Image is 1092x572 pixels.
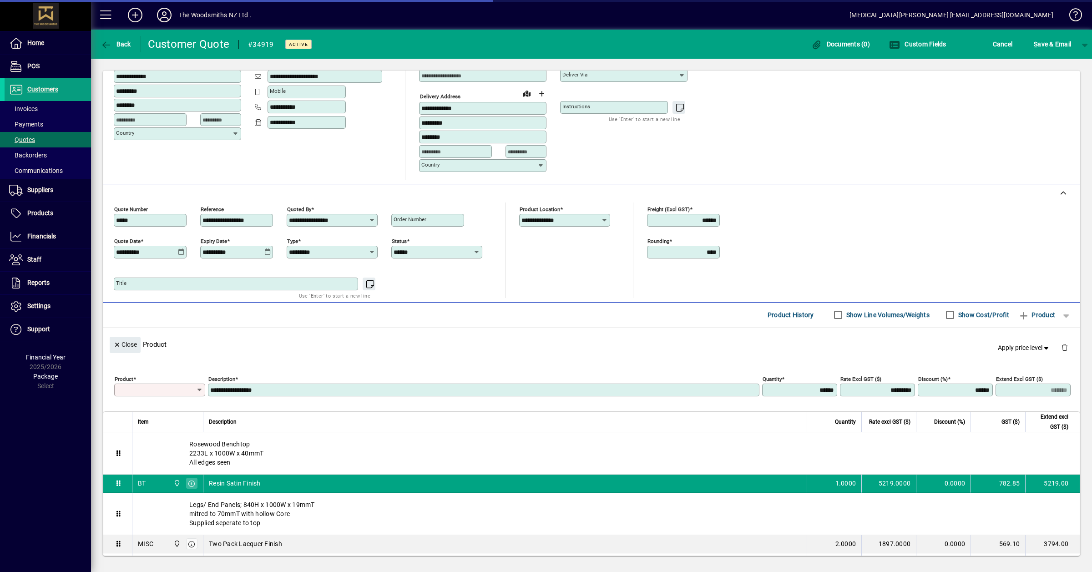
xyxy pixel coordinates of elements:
[5,295,91,318] a: Settings
[27,62,40,70] span: POS
[27,279,50,286] span: Reports
[916,553,971,572] td: 0.0000
[840,375,881,382] mat-label: Rate excl GST ($)
[562,103,590,110] mat-label: Instructions
[110,337,141,353] button: Close
[844,310,930,319] label: Show Line Volumes/Weights
[138,417,149,427] span: Item
[116,130,134,136] mat-label: Country
[5,116,91,132] a: Payments
[5,101,91,116] a: Invoices
[132,493,1080,535] div: Legs/ End Panels; 840H x 1000W x 19mmT mitred to 70mmT with hollow Core Supplied seperate to top
[835,417,856,427] span: Quantity
[171,478,182,488] span: The Woodsmiths
[5,225,91,248] a: Financials
[115,375,133,382] mat-label: Product
[9,105,38,112] span: Invoices
[27,256,41,263] span: Staff
[116,280,126,286] mat-label: Title
[33,373,58,380] span: Package
[421,162,440,168] mat-label: Country
[971,475,1025,493] td: 782.85
[971,535,1025,553] td: 569.10
[98,36,133,52] button: Back
[107,340,143,348] app-page-header-button: Close
[647,206,690,212] mat-label: Freight (excl GST)
[26,354,66,361] span: Financial Year
[956,310,1009,319] label: Show Cost/Profit
[1031,412,1068,432] span: Extend excl GST ($)
[27,86,58,93] span: Customers
[113,337,137,352] span: Close
[1034,37,1071,51] span: ave & Email
[562,71,587,78] mat-label: Deliver via
[1054,343,1076,351] app-page-header-button: Delete
[1025,535,1080,553] td: 3794.00
[996,375,1043,382] mat-label: Extend excl GST ($)
[1034,40,1037,48] span: S
[27,39,44,46] span: Home
[392,238,407,244] mat-label: Status
[287,206,311,212] mat-label: Quoted by
[867,539,910,548] div: 1897.0000
[138,479,146,488] div: BT
[27,233,56,240] span: Financials
[763,375,782,382] mat-label: Quantity
[209,539,282,548] span: Two Pack Lacquer Finish
[148,37,230,51] div: Customer Quote
[991,36,1015,52] button: Cancel
[171,539,182,549] span: The Woodsmiths
[994,339,1054,356] button: Apply price level
[27,302,51,309] span: Settings
[5,55,91,78] a: POS
[998,343,1051,353] span: Apply price level
[91,36,141,52] app-page-header-button: Back
[101,40,131,48] span: Back
[609,114,680,124] mat-hint: Use 'Enter' to start a new line
[5,163,91,178] a: Communications
[9,167,63,174] span: Communications
[248,37,274,52] div: #34919
[916,475,971,493] td: 0.0000
[270,88,286,94] mat-label: Mobile
[835,479,856,488] span: 1.0000
[179,8,252,22] div: The Woodsmiths NZ Ltd .
[5,179,91,202] a: Suppliers
[209,417,237,427] span: Description
[918,375,948,382] mat-label: Discount (%)
[764,307,818,323] button: Product History
[1014,307,1060,323] button: Product
[27,325,50,333] span: Support
[887,36,949,52] button: Custom Fields
[132,432,1080,474] div: Rosewood Benchtop 2233L x 1000W x 40mmT All edges seen
[5,248,91,271] a: Staff
[150,7,179,23] button: Profile
[1001,417,1020,427] span: GST ($)
[5,132,91,147] a: Quotes
[520,206,560,212] mat-label: Product location
[534,86,549,101] button: Choose address
[121,7,150,23] button: Add
[1025,553,1080,572] td: 195.00
[647,238,669,244] mat-label: Rounding
[1054,337,1076,359] button: Delete
[849,8,1053,22] div: [MEDICAL_DATA][PERSON_NAME] [EMAIL_ADDRESS][DOMAIN_NAME]
[835,539,856,548] span: 2.0000
[394,216,426,223] mat-label: Order number
[114,206,148,212] mat-label: Quote number
[520,86,534,101] a: View on map
[768,308,814,322] span: Product History
[208,375,235,382] mat-label: Description
[27,209,53,217] span: Products
[5,202,91,225] a: Products
[1025,475,1080,493] td: 5219.00
[103,328,1080,361] div: Product
[971,553,1025,572] td: 29.25
[934,417,965,427] span: Discount (%)
[9,152,47,159] span: Backorders
[916,535,971,553] td: 0.0000
[5,272,91,294] a: Reports
[809,36,872,52] button: Documents (0)
[138,539,153,548] div: MISC
[1029,36,1076,52] button: Save & Email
